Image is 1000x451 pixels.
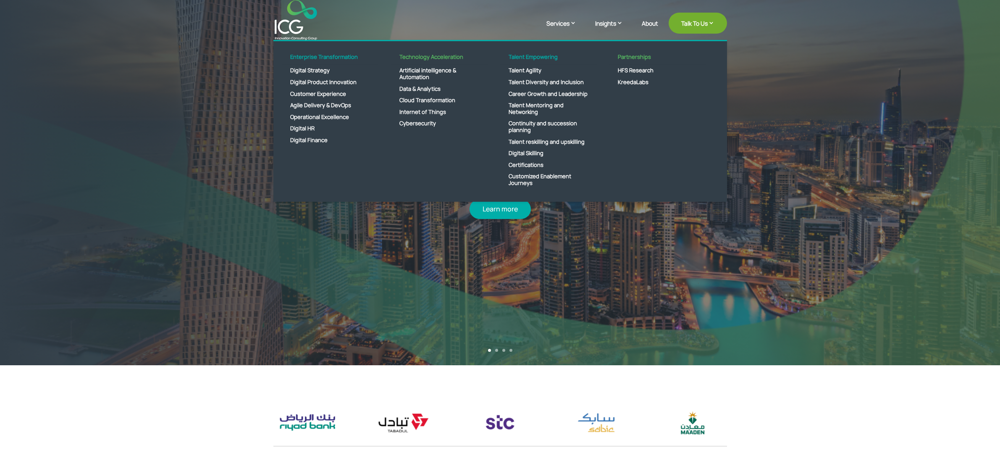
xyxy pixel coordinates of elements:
a: Certifications [500,159,597,171]
a: Data & Analytics [391,83,488,95]
a: Artificial intelligence & Automation [391,65,488,83]
img: tabadul logo [370,409,438,437]
img: riyad bank [273,409,341,437]
div: 8 / 17 [562,408,630,437]
a: Cybersecurity [391,118,488,129]
a: Talk To Us [669,13,727,34]
a: 2 [495,349,498,352]
a: About [642,20,658,40]
a: HFS Research [609,65,706,76]
a: 3 [502,349,505,352]
div: 6 / 17 [370,409,438,437]
a: Technology Acceleration [391,54,488,65]
a: Enterprise Transformation [282,54,378,65]
a: Digital Finance [282,135,378,146]
a: Internet of Things [391,106,488,118]
a: Operational Excellence [282,111,378,123]
a: Cloud Transformation [391,95,488,106]
a: Digital Skilling [500,148,597,159]
a: Customized Enablement Journeys [500,171,597,189]
a: Career Growth and Leadership [500,88,597,100]
a: 4 [509,349,512,352]
a: Talent Empowering [500,54,597,65]
a: KreedaLabs [609,76,706,88]
div: 7 / 17 [466,409,534,437]
a: Talent Mentoring and Networking [500,100,597,118]
a: Talent Diversity and Inclusion [500,76,597,88]
a: Customer Experience [282,88,378,100]
a: 1 [488,349,491,352]
img: stc logo [466,409,534,437]
img: maaden logo [658,409,727,437]
div: 5 / 17 [273,409,341,437]
a: Digital HR [282,123,378,135]
a: Digital Strategy [282,65,378,76]
a: Continuity and succession planning [500,118,597,136]
a: Learn more [470,199,531,219]
img: sabic logo [562,408,630,437]
div: 9 / 17 [658,409,727,437]
a: Agile Delivery & DevOps [282,100,378,111]
a: Insights [595,19,631,40]
a: Talent reskilling and upskilling [500,136,597,148]
a: Services [546,19,585,40]
a: Partnerships [609,54,706,65]
iframe: Chat Widget [958,411,1000,451]
a: Digital Product Innovation [282,76,378,88]
a: Talent Agility [500,65,597,76]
